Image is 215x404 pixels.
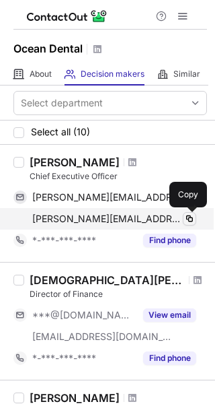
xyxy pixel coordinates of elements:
div: Select department [21,96,103,110]
h1: Ocean Dental [13,40,83,57]
span: Decision makers [81,69,144,79]
span: [PERSON_NAME][EMAIL_ADDRESS][PERSON_NAME][PERSON_NAME][DOMAIN_NAME] [32,191,186,203]
img: ContactOut v5.3.10 [27,8,107,24]
span: ***@[DOMAIN_NAME] [32,309,135,321]
span: [PERSON_NAME][EMAIL_ADDRESS][PERSON_NAME][DOMAIN_NAME] [32,213,181,225]
button: Reveal Button [143,234,196,247]
div: Director of Finance [30,288,207,300]
button: Reveal Button [143,308,196,322]
span: Similar [173,69,200,79]
span: About [30,69,52,79]
span: [EMAIL_ADDRESS][DOMAIN_NAME] [32,331,172,343]
span: Select all (10) [31,127,90,137]
div: [PERSON_NAME] [30,156,120,169]
button: Reveal Button [143,351,196,365]
div: [DEMOGRAPHIC_DATA][PERSON_NAME] [30,273,185,287]
div: Chief Executive Officer [30,170,207,182]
